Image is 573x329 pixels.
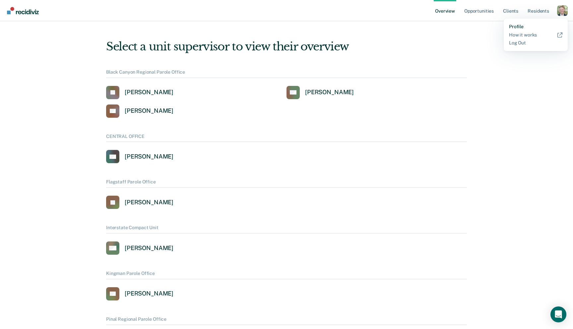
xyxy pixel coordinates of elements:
[125,244,173,252] div: [PERSON_NAME]
[106,134,467,142] div: CENTRAL OFFICE
[305,89,354,96] div: [PERSON_NAME]
[106,316,467,325] div: Pinal Regional Parole Office
[125,290,173,297] div: [PERSON_NAME]
[106,86,173,99] a: [PERSON_NAME]
[106,287,173,300] a: [PERSON_NAME]
[106,179,467,188] div: Flagstaff Parole Office
[550,306,566,322] div: Open Intercom Messenger
[557,5,568,16] button: Profile dropdown button
[509,24,562,30] a: Profile
[106,196,173,209] a: [PERSON_NAME]
[286,86,354,99] a: [PERSON_NAME]
[509,32,562,38] a: How it works
[125,153,173,161] div: [PERSON_NAME]
[125,89,173,96] div: [PERSON_NAME]
[106,69,467,78] div: Black Canyon Regional Parole Office
[125,107,173,115] div: [PERSON_NAME]
[125,199,173,206] div: [PERSON_NAME]
[106,104,173,118] a: [PERSON_NAME]
[7,7,39,14] img: Recidiviz
[509,40,562,46] a: Log Out
[106,225,467,233] div: Interstate Compact Unit
[106,40,467,53] div: Select a unit supervisor to view their overview
[106,150,173,163] a: [PERSON_NAME]
[106,271,467,279] div: Kingman Parole Office
[106,241,173,255] a: [PERSON_NAME]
